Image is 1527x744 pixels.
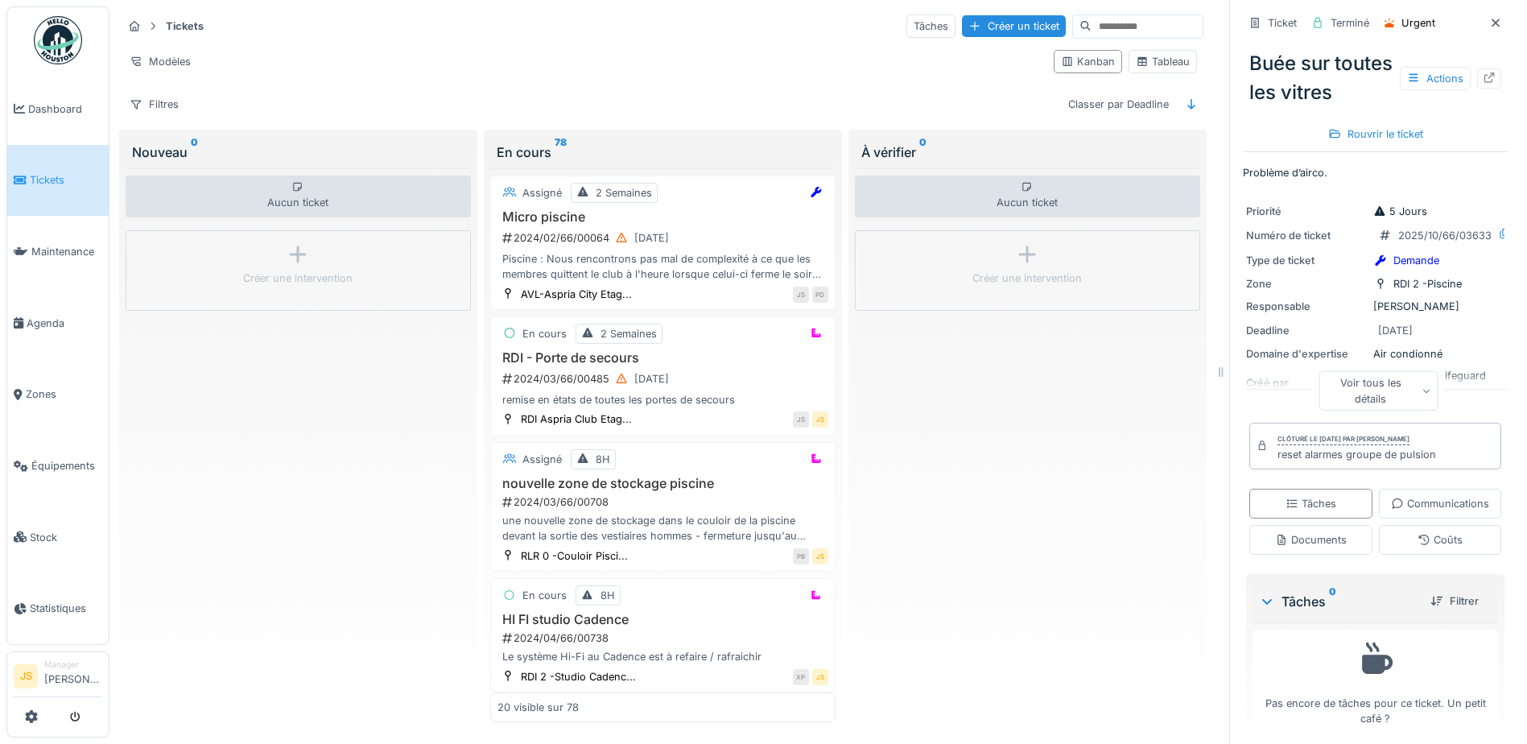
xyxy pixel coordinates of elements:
div: Ticket [1268,15,1297,31]
div: JS [812,548,828,564]
h3: nouvelle zone de stockage piscine [497,476,828,491]
div: Aucun ticket [126,176,471,217]
div: Créer un ticket [962,15,1066,37]
span: Stock [30,530,102,545]
div: Domaine d'expertise [1246,346,1367,362]
div: 2024/03/66/00708 [501,494,828,510]
div: [PERSON_NAME] [1246,299,1504,314]
span: Tickets [30,172,102,188]
div: En cours [522,588,567,603]
h3: Micro piscine [497,209,828,225]
div: RDI 2 -Piscine [1393,276,1462,291]
h3: HI FI studio Cadence [497,612,828,627]
a: Maintenance [7,216,109,287]
div: Air condionné [1246,346,1504,362]
p: Problème d’airco. [1243,165,1508,180]
div: 8H [600,588,615,603]
div: Tableau [1136,54,1190,69]
div: Deadline [1246,323,1367,338]
a: Statistiques [7,573,109,645]
div: Urgent [1401,15,1435,31]
div: RLR 0 -Couloir Pisci... [521,548,628,564]
div: JS [812,411,828,428]
a: Stock [7,502,109,573]
div: remise en états de toutes les portes de secours [497,392,828,407]
a: Équipements [7,430,109,502]
a: Tickets [7,145,109,217]
div: RDI 2 -Studio Cadenc... [521,669,636,684]
div: Classer par Deadline [1061,93,1176,116]
div: 5 Jours [1373,204,1427,219]
span: Équipements [31,458,102,473]
div: Assigné [522,452,562,467]
div: Actions [1400,67,1471,90]
div: Buée sur toutes les vitres [1243,43,1508,114]
div: Voir tous les détails [1319,371,1438,410]
div: Créer une intervention [972,271,1082,286]
div: JS [812,669,828,685]
div: Filtres [122,93,186,116]
a: JS Manager[PERSON_NAME] [14,659,102,697]
a: Zones [7,359,109,431]
div: En cours [497,143,829,162]
div: Filtrer [1424,590,1485,612]
h3: RDI - Porte de secours [497,350,828,366]
div: Communications [1391,496,1489,511]
div: AVL-Aspria City Etag... [521,287,632,302]
a: Agenda [7,287,109,359]
sup: 0 [919,143,927,162]
div: Type de ticket [1246,253,1367,268]
div: Tâches [1286,496,1336,511]
div: 20 visible sur 78 [497,700,579,715]
strong: Tickets [159,19,210,34]
li: [PERSON_NAME] [44,659,102,693]
li: JS [14,664,38,688]
sup: 0 [191,143,198,162]
div: 2024/04/66/00738 [501,630,828,646]
div: Tâches [1259,592,1418,611]
span: Agenda [27,316,102,331]
div: Demande [1393,253,1439,268]
div: Pas encore de tâches pour ce ticket. Un petit café ? [1263,637,1488,727]
div: 2024/02/66/00064 [501,228,828,248]
div: Zone [1246,276,1367,291]
a: Dashboard [7,73,109,145]
div: Documents [1275,532,1347,548]
div: Tâches [906,14,955,38]
div: JS [793,411,809,428]
span: Zones [26,386,102,402]
div: Créer une intervention [243,271,353,286]
div: À vérifier [861,143,1194,162]
div: Le système Hi-Fi au Cadence est à refaire / rafraichir [497,649,828,664]
div: [DATE] [1378,323,1413,338]
div: [DATE] [634,371,669,386]
div: JS [793,287,809,303]
div: reset alarmes groupe de pulsion [1277,447,1436,462]
sup: 78 [555,143,567,162]
div: Priorité [1246,204,1367,219]
div: Manager [44,659,102,671]
img: Badge_color-CXgf-gQk.svg [34,16,82,64]
div: Numéro de ticket [1246,228,1367,243]
div: Nouveau [132,143,464,162]
div: 2025/10/66/03633 [1398,228,1492,243]
div: Aucun ticket [855,176,1200,217]
sup: 0 [1329,592,1336,611]
div: Responsable [1246,299,1367,314]
div: Coûts [1418,532,1463,548]
div: Assigné [522,185,562,200]
div: PB [793,548,809,564]
div: 2 Semaines [600,326,657,341]
span: Maintenance [31,244,102,259]
div: Modèles [122,50,198,73]
div: Clôturé le [DATE] par [PERSON_NAME] [1277,434,1409,445]
div: Piscine : Nous rencontrons pas mal de complexité à ce que les membres quittent le club à l'heure ... [497,251,828,282]
div: XP [793,669,809,685]
div: une nouvelle zone de stockage dans le couloir de la piscine devant la sortie des vestiaires homme... [497,513,828,544]
div: RDI Aspria Club Etag... [521,411,632,427]
span: Dashboard [28,101,102,117]
div: [DATE] [634,230,669,246]
div: 2024/03/66/00485 [501,369,828,389]
div: 2 Semaines [596,185,652,200]
div: PD [812,287,828,303]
